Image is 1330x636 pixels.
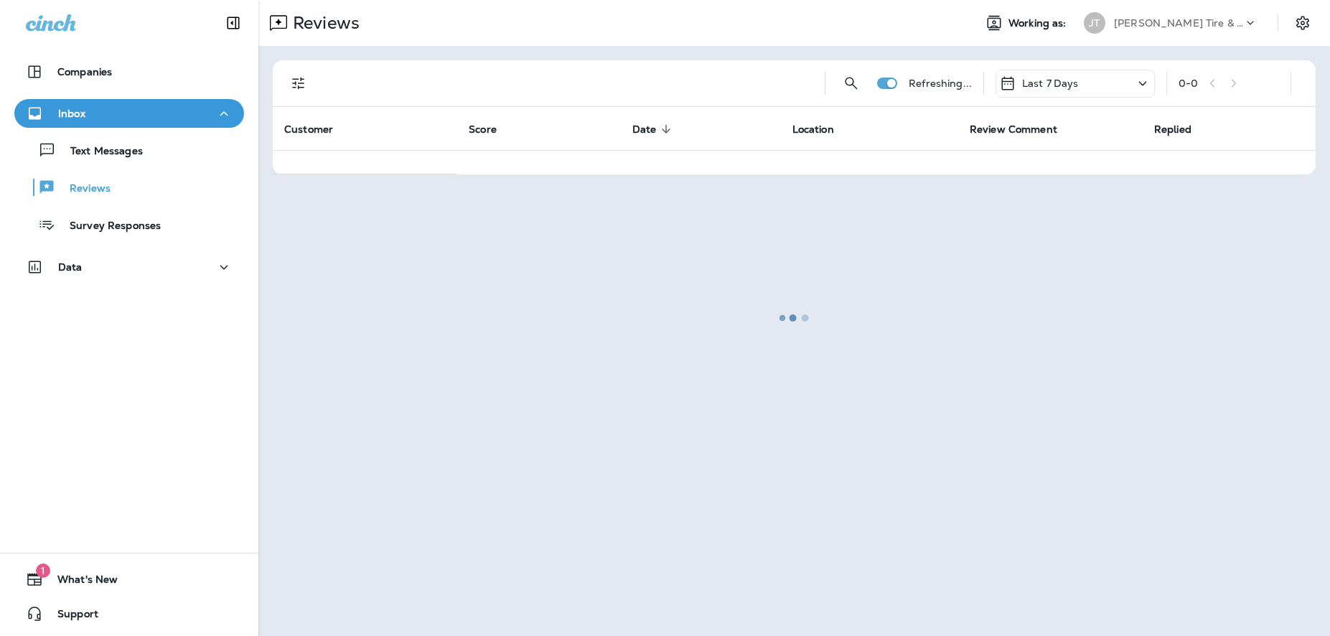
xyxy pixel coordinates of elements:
[55,220,161,233] p: Survey Responses
[14,99,244,128] button: Inbox
[14,135,244,165] button: Text Messages
[55,182,111,196] p: Reviews
[56,145,143,159] p: Text Messages
[58,108,85,119] p: Inbox
[14,565,244,594] button: 1What's New
[14,210,244,240] button: Survey Responses
[36,563,50,578] span: 1
[14,253,244,281] button: Data
[213,9,253,37] button: Collapse Sidebar
[58,261,83,273] p: Data
[43,608,98,625] span: Support
[14,172,244,202] button: Reviews
[14,57,244,86] button: Companies
[43,574,118,591] span: What's New
[57,66,112,78] p: Companies
[14,599,244,628] button: Support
